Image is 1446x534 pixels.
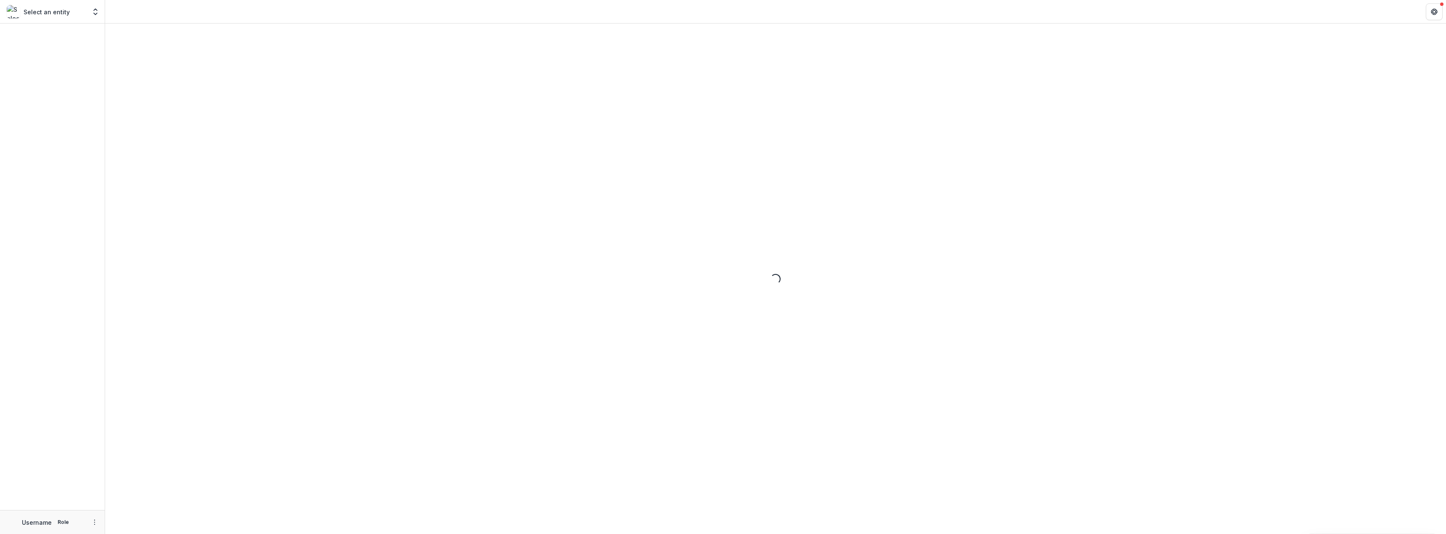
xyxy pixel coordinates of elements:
[90,517,100,527] button: More
[7,5,20,18] img: Select an entity
[90,3,101,20] button: Open entity switcher
[22,518,52,527] p: Username
[24,8,70,16] p: Select an entity
[55,518,71,526] p: Role
[1426,3,1443,20] button: Get Help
